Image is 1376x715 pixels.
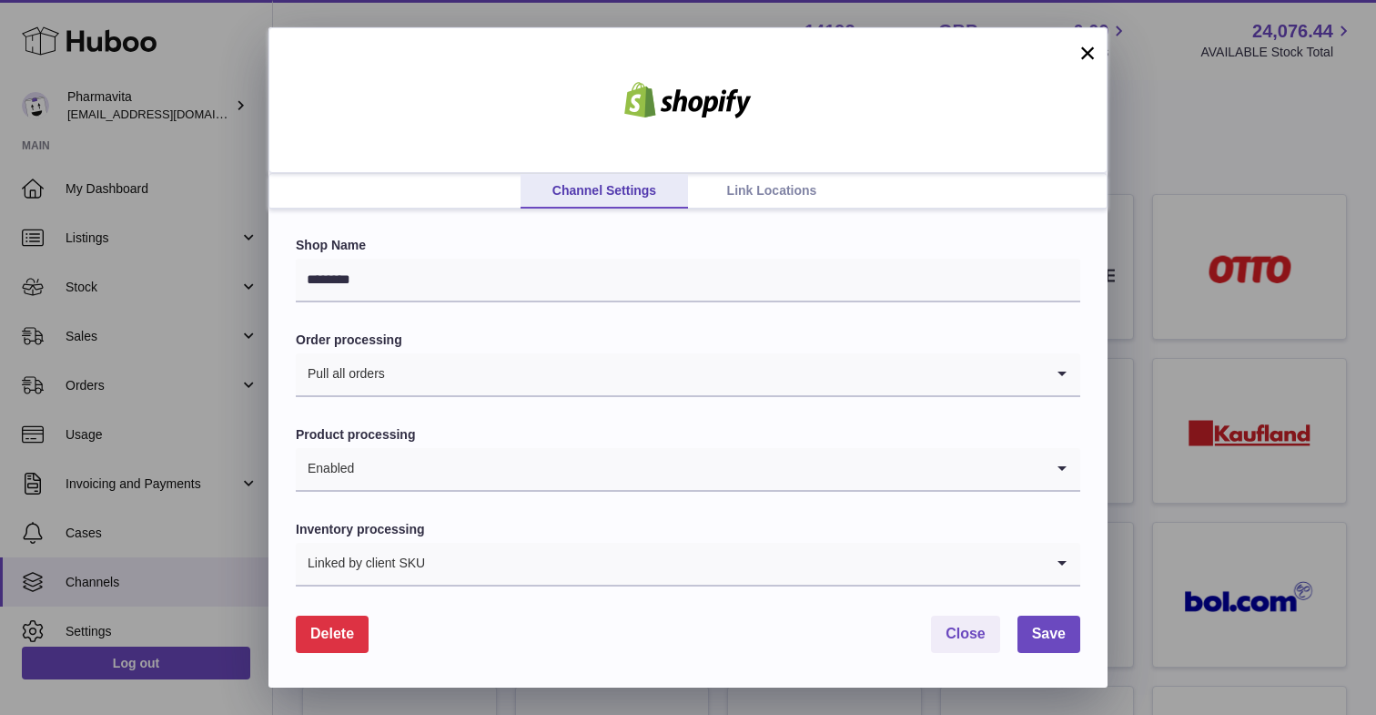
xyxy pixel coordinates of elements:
span: Delete [310,626,354,641]
span: Linked by client SKU [296,543,426,585]
label: Order processing [296,332,1080,349]
span: Pull all orders [296,353,386,395]
span: Save [1032,626,1066,641]
span: Enabled [296,448,355,490]
a: Channel Settings [521,174,688,209]
span: Close [946,626,986,641]
button: Save [1017,616,1080,653]
a: Link Locations [688,174,855,209]
div: Search for option [296,543,1080,587]
button: Close [931,616,1000,653]
img: shopify [611,82,765,118]
label: Product processing [296,426,1080,444]
input: Search for option [386,353,1044,395]
label: Inventory processing [296,521,1080,538]
div: Search for option [296,448,1080,492]
input: Search for option [355,448,1044,490]
input: Search for option [426,543,1044,585]
button: × [1077,42,1098,64]
button: Delete [296,616,369,653]
label: Shop Name [296,237,1080,254]
div: Search for option [296,353,1080,397]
